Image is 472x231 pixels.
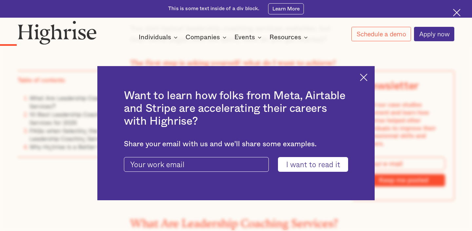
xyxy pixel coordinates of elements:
[18,21,97,44] img: Highrise logo
[186,33,228,41] div: Companies
[269,33,301,41] div: Resources
[234,33,255,41] div: Events
[453,9,461,16] img: Cross icon
[414,27,454,41] a: Apply now
[360,74,367,81] img: Cross icon
[124,157,269,172] input: Your work email
[124,157,348,172] form: current-ascender-blog-article-modal-form
[278,157,348,172] input: I want to read it
[186,33,220,41] div: Companies
[139,33,171,41] div: Individuals
[168,5,259,12] div: This is some text inside of a div block.
[139,33,180,41] div: Individuals
[234,33,264,41] div: Events
[351,27,411,41] a: Schedule a demo
[124,90,348,128] h2: Want to learn how folks from Meta, Airtable and Stripe are accelerating their careers with Highrise?
[268,3,304,15] a: Learn More
[269,33,310,41] div: Resources
[124,140,348,149] div: Share your email with us and we'll share some examples.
